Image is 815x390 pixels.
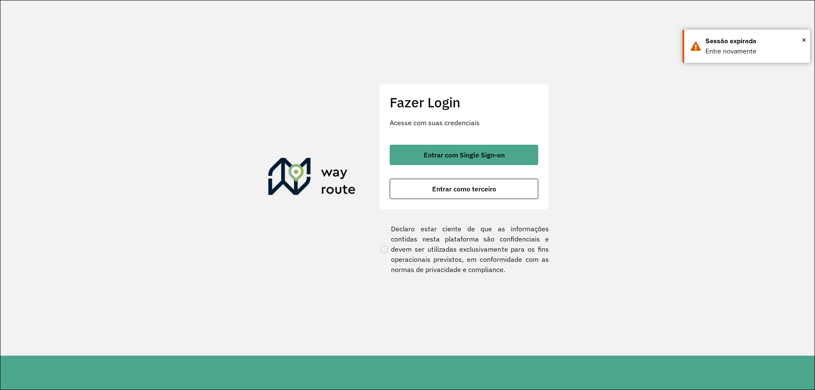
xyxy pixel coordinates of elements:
button: button [390,179,538,199]
span: × [802,34,806,46]
div: Entre novamente [705,46,804,56]
p: Acesse com suas credenciais [390,118,538,128]
span: Entrar com Single Sign-on [424,152,505,158]
button: button [390,145,538,165]
img: Roteirizador AmbevTech [268,158,356,199]
h2: Fazer Login [390,94,538,110]
span: Entrar como terceiro [432,185,496,192]
label: Declaro estar ciente de que as informações contidas nesta plataforma são confidenciais e devem se... [379,224,549,275]
button: Close [802,34,806,46]
div: Sessão expirada [705,36,804,46]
